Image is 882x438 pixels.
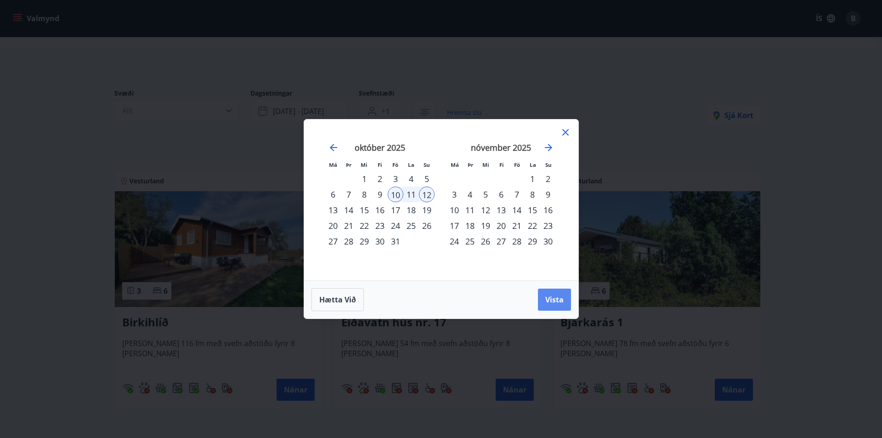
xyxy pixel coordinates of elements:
[325,218,341,233] td: Choose mánudagur, 20. október 2025 as your check-in date. It’s available.
[355,142,405,153] strong: október 2025
[525,187,540,202] td: Choose laugardagur, 8. nóvember 2025 as your check-in date. It’s available.
[325,202,341,218] div: 13
[478,202,493,218] td: Choose miðvikudagur, 12. nóvember 2025 as your check-in date. It’s available.
[356,218,372,233] div: 22
[325,187,341,202] td: Choose mánudagur, 6. október 2025 as your check-in date. It’s available.
[447,187,462,202] td: Choose mánudagur, 3. nóvember 2025 as your check-in date. It’s available.
[540,202,556,218] div: 16
[388,187,403,202] td: Selected as start date. föstudagur, 10. október 2025
[319,295,356,305] span: Hætta við
[447,233,462,249] div: 24
[372,171,388,187] td: Choose fimmtudagur, 2. október 2025 as your check-in date. It’s available.
[478,187,493,202] div: 5
[356,171,372,187] td: Choose miðvikudagur, 1. október 2025 as your check-in date. It’s available.
[419,218,435,233] td: Choose sunnudagur, 26. október 2025 as your check-in date. It’s available.
[493,187,509,202] div: 6
[462,233,478,249] div: 25
[325,202,341,218] td: Choose mánudagur, 13. október 2025 as your check-in date. It’s available.
[540,187,556,202] div: 9
[408,161,414,168] small: La
[538,289,571,311] button: Vista
[509,202,525,218] td: Choose föstudagur, 14. nóvember 2025 as your check-in date. It’s available.
[311,288,364,311] button: Hætta við
[525,202,540,218] div: 15
[525,171,540,187] div: 1
[419,202,435,218] div: 19
[447,187,462,202] div: 3
[462,202,478,218] div: 11
[493,187,509,202] td: Choose fimmtudagur, 6. nóvember 2025 as your check-in date. It’s available.
[530,161,536,168] small: La
[372,202,388,218] td: Choose fimmtudagur, 16. október 2025 as your check-in date. It’s available.
[478,233,493,249] td: Choose miðvikudagur, 26. nóvember 2025 as your check-in date. It’s available.
[356,171,372,187] div: 1
[372,187,388,202] td: Choose fimmtudagur, 9. október 2025 as your check-in date. It’s available.
[478,218,493,233] td: Choose miðvikudagur, 19. nóvember 2025 as your check-in date. It’s available.
[545,295,564,305] span: Vista
[403,202,419,218] div: 18
[462,218,478,233] div: 18
[403,171,419,187] div: 4
[341,187,356,202] td: Choose þriðjudagur, 7. október 2025 as your check-in date. It’s available.
[361,161,367,168] small: Mi
[325,187,341,202] div: 6
[419,171,435,187] div: 5
[356,233,372,249] div: 29
[509,233,525,249] td: Choose föstudagur, 28. nóvember 2025 as your check-in date. It’s available.
[356,187,372,202] div: 8
[525,187,540,202] div: 8
[447,233,462,249] td: Choose mánudagur, 24. nóvember 2025 as your check-in date. It’s available.
[462,187,478,202] div: 4
[482,161,489,168] small: Mi
[540,171,556,187] td: Choose sunnudagur, 2. nóvember 2025 as your check-in date. It’s available.
[540,187,556,202] td: Choose sunnudagur, 9. nóvember 2025 as your check-in date. It’s available.
[543,142,554,153] div: Move forward to switch to the next month.
[540,171,556,187] div: 2
[493,233,509,249] div: 27
[388,233,403,249] td: Choose föstudagur, 31. október 2025 as your check-in date. It’s available.
[451,161,459,168] small: Má
[388,233,403,249] div: 31
[525,233,540,249] div: 29
[525,218,540,233] div: 22
[509,218,525,233] td: Choose föstudagur, 21. nóvember 2025 as your check-in date. It’s available.
[509,233,525,249] div: 28
[478,218,493,233] div: 19
[388,218,403,233] td: Choose föstudagur, 24. október 2025 as your check-in date. It’s available.
[328,142,339,153] div: Move backward to switch to the previous month.
[419,187,435,202] div: 12
[325,233,341,249] div: 27
[509,218,525,233] div: 21
[462,218,478,233] td: Choose þriðjudagur, 18. nóvember 2025 as your check-in date. It’s available.
[493,202,509,218] div: 13
[372,218,388,233] td: Choose fimmtudagur, 23. október 2025 as your check-in date. It’s available.
[468,161,473,168] small: Þr
[419,171,435,187] td: Choose sunnudagur, 5. október 2025 as your check-in date. It’s available.
[315,131,567,269] div: Calendar
[419,187,435,202] td: Selected as end date. sunnudagur, 12. október 2025
[509,202,525,218] div: 14
[447,202,462,218] td: Choose mánudagur, 10. nóvember 2025 as your check-in date. It’s available.
[424,161,430,168] small: Su
[372,218,388,233] div: 23
[341,187,356,202] div: 7
[388,202,403,218] div: 17
[514,161,520,168] small: Fö
[493,202,509,218] td: Choose fimmtudagur, 13. nóvember 2025 as your check-in date. It’s available.
[372,233,388,249] td: Choose fimmtudagur, 30. október 2025 as your check-in date. It’s available.
[447,218,462,233] div: 17
[341,218,356,233] td: Choose þriðjudagur, 21. október 2025 as your check-in date. It’s available.
[478,202,493,218] div: 12
[341,218,356,233] div: 21
[346,161,351,168] small: Þr
[525,233,540,249] td: Choose laugardagur, 29. nóvember 2025 as your check-in date. It’s available.
[509,187,525,202] td: Choose föstudagur, 7. nóvember 2025 as your check-in date. It’s available.
[378,161,382,168] small: Fi
[329,161,337,168] small: Má
[493,218,509,233] td: Choose fimmtudagur, 20. nóvember 2025 as your check-in date. It’s available.
[388,218,403,233] div: 24
[372,171,388,187] div: 2
[325,233,341,249] td: Choose mánudagur, 27. október 2025 as your check-in date. It’s available.
[372,187,388,202] div: 9
[356,187,372,202] td: Choose miðvikudagur, 8. október 2025 as your check-in date. It’s available.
